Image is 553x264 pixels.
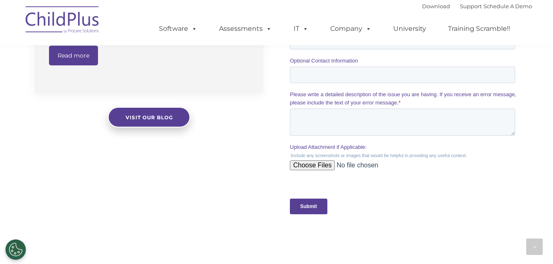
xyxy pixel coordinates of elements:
[422,3,450,9] a: Download
[211,21,280,37] a: Assessments
[151,21,205,37] a: Software
[322,21,380,37] a: Company
[5,239,26,260] button: Cookies Settings
[285,21,317,37] a: IT
[114,54,140,60] span: Last name
[422,3,532,9] font: |
[483,3,532,9] a: Schedule A Demo
[440,21,518,37] a: Training Scramble!!
[125,114,173,120] span: Visit our blog
[49,46,98,65] a: Read more
[114,88,149,94] span: Phone number
[21,0,104,42] img: ChildPlus by Procare Solutions
[385,21,434,37] a: University
[460,3,482,9] a: Support
[108,107,190,127] a: Visit our blog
